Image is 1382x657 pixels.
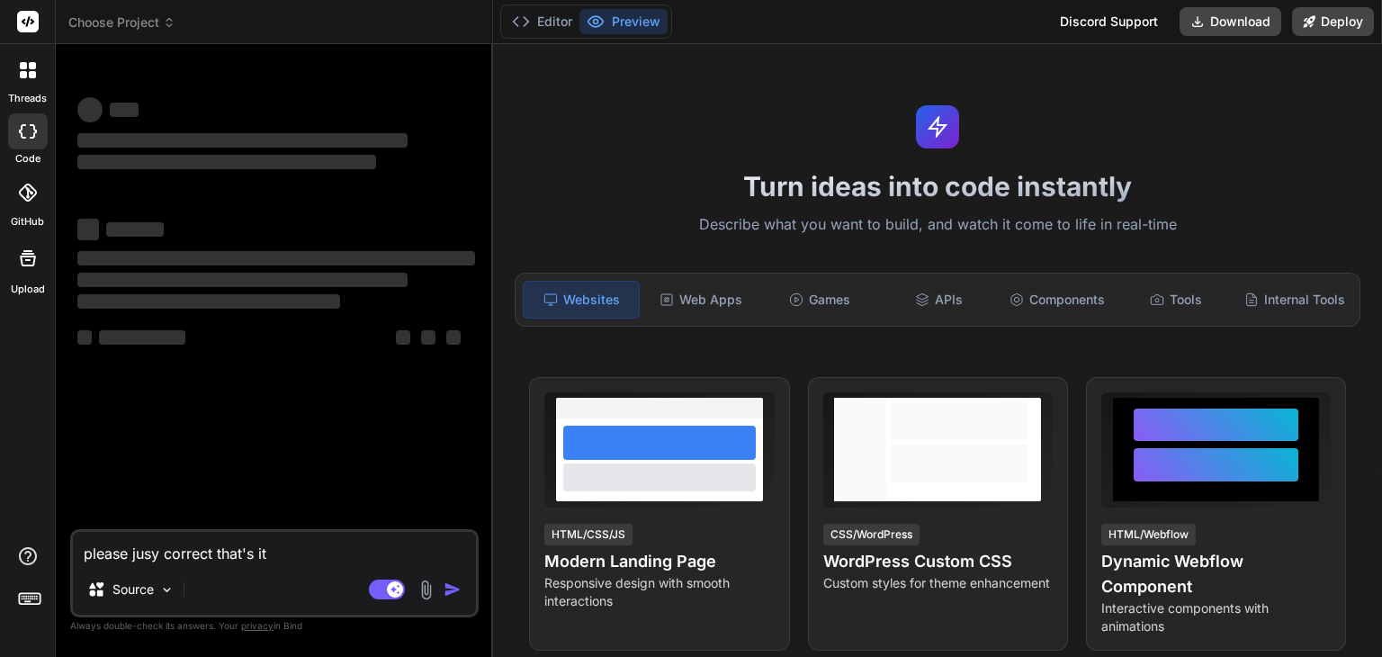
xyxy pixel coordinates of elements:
label: threads [8,91,47,106]
p: Responsive design with smooth interactions [544,574,774,610]
div: CSS/WordPress [823,524,920,545]
p: Describe what you want to build, and watch it come to life in real-time [504,213,1371,237]
div: HTML/Webflow [1101,524,1196,545]
p: Always double-check its answers. Your in Bind [70,617,479,634]
span: ‌ [77,155,376,169]
span: ‌ [77,294,340,309]
div: Tools [1118,281,1234,319]
div: Discord Support [1049,7,1169,36]
h4: Dynamic Webflow Component [1101,549,1331,599]
textarea: please jusy correct that's it [73,532,476,564]
div: Internal Tools [1237,281,1352,319]
img: attachment [416,580,436,600]
h4: WordPress Custom CSS [823,549,1053,574]
h4: Modern Landing Page [544,549,774,574]
p: Source [112,580,154,598]
label: GitHub [11,214,44,229]
p: Interactive components with animations [1101,599,1331,635]
span: ‌ [77,251,475,265]
button: Deploy [1292,7,1374,36]
span: privacy [241,620,274,631]
label: code [15,151,40,166]
span: ‌ [77,133,408,148]
span: ‌ [77,219,99,240]
div: Web Apps [643,281,758,319]
span: ‌ [99,330,185,345]
button: Download [1180,7,1281,36]
img: Pick Models [159,582,175,598]
div: Websites [523,281,640,319]
span: ‌ [77,273,408,287]
button: Editor [505,9,579,34]
div: APIs [881,281,996,319]
span: ‌ [396,330,410,345]
button: Preview [579,9,668,34]
div: Games [762,281,877,319]
label: Upload [11,282,45,297]
div: Components [1000,281,1115,319]
span: ‌ [421,330,435,345]
img: icon [444,580,462,598]
span: ‌ [110,103,139,117]
span: ‌ [77,97,103,122]
p: Custom styles for theme enhancement [823,574,1053,592]
span: ‌ [106,222,164,237]
span: Choose Project [68,13,175,31]
h1: Turn ideas into code instantly [504,170,1371,202]
div: HTML/CSS/JS [544,524,633,545]
span: ‌ [77,330,92,345]
span: ‌ [446,330,461,345]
